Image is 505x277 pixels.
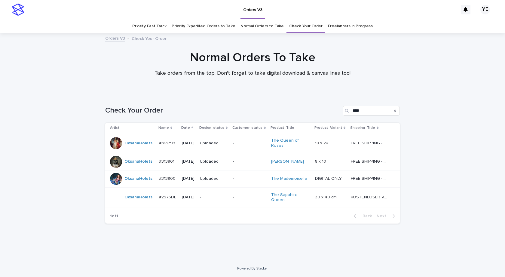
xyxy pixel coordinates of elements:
a: [PERSON_NAME] [271,159,304,164]
p: Product_Title [271,125,294,131]
p: 8 x 10 [315,158,327,164]
p: #2575DE [159,194,178,200]
h1: Normal Orders To Take [105,50,400,65]
tr: OksanaHolets #313793#313793 [DATE]Uploaded-The Queen of Roses 18 x 2418 x 24 FREE SHIPPING - prev... [105,133,400,153]
span: Back [359,214,372,218]
tr: OksanaHolets #313800#313800 [DATE]Uploaded-The Mademoiselle DIGITAL ONLYDIGITAL ONLY FREE SHIPPIN... [105,170,400,187]
p: [DATE] [182,159,195,164]
p: DIGITAL ONLY [315,175,343,181]
p: - [200,195,228,200]
a: OksanaHolets [124,195,152,200]
p: KOSTENLOSER VERSAND - Vorschau in 1-2 Werktagen, nach Genehmigung 10-12 Werktage Lieferung [351,194,390,200]
p: Uploaded [200,176,228,181]
a: The Sapphire Queen [271,192,309,203]
p: Uploaded [200,159,228,164]
span: Next [377,214,390,218]
p: #313800 [159,175,177,181]
a: Powered By Stacker [237,266,268,270]
p: Shipping_Title [350,125,375,131]
a: Freelancers in Progress [328,19,373,33]
button: Back [349,213,374,219]
p: - [233,195,266,200]
p: - [233,141,266,146]
p: FREE SHIPPING - preview in 1-2 business days, after your approval delivery will take 5-10 b.d. [351,175,390,181]
p: Design_status [199,125,224,131]
p: Take orders from the top. Don't forget to take digital download & canvas lines too! [132,70,373,77]
button: Next [374,213,400,219]
div: YE [480,5,490,14]
p: FREE SHIPPING - preview in 1-2 business days, after your approval delivery will take 5-10 b.d. [351,158,390,164]
a: Priority Fast Track [132,19,166,33]
input: Search [343,106,400,116]
p: [DATE] [182,141,195,146]
a: OksanaHolets [124,141,152,146]
p: - [233,176,266,181]
a: Orders V3 [105,35,125,41]
a: Check Your Order [289,19,323,33]
p: [DATE] [182,195,195,200]
p: Name [158,125,169,131]
a: Priority Expedited Orders to Take [172,19,235,33]
p: Date [181,125,190,131]
a: The Queen of Roses [271,138,309,148]
p: Customer_status [232,125,262,131]
h1: Check Your Order [105,106,340,115]
p: Artist [110,125,119,131]
p: Check Your Order [132,35,167,41]
a: OksanaHolets [124,159,152,164]
p: 30 x 40 cm [315,194,338,200]
p: #313801 [159,158,176,164]
p: Product_Variant [314,125,342,131]
a: Normal Orders to Take [240,19,284,33]
p: FREE SHIPPING - preview in 1-2 business days, after your approval delivery will take 5-10 b.d. [351,140,390,146]
tr: OksanaHolets #313801#313801 [DATE]Uploaded-[PERSON_NAME] 8 x 108 x 10 FREE SHIPPING - preview in ... [105,153,400,170]
p: 1 of 1 [105,209,123,224]
a: The Mademoiselle [271,176,307,181]
p: [DATE] [182,176,195,181]
p: Uploaded [200,141,228,146]
p: 18 x 24 [315,140,330,146]
tr: OksanaHolets #2575DE#2575DE [DATE]--The Sapphire Queen 30 x 40 cm30 x 40 cm KOSTENLOSER VERSAND -... [105,187,400,207]
p: - [233,159,266,164]
a: OksanaHolets [124,176,152,181]
p: #313793 [159,140,176,146]
img: stacker-logo-s-only.png [12,4,24,16]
